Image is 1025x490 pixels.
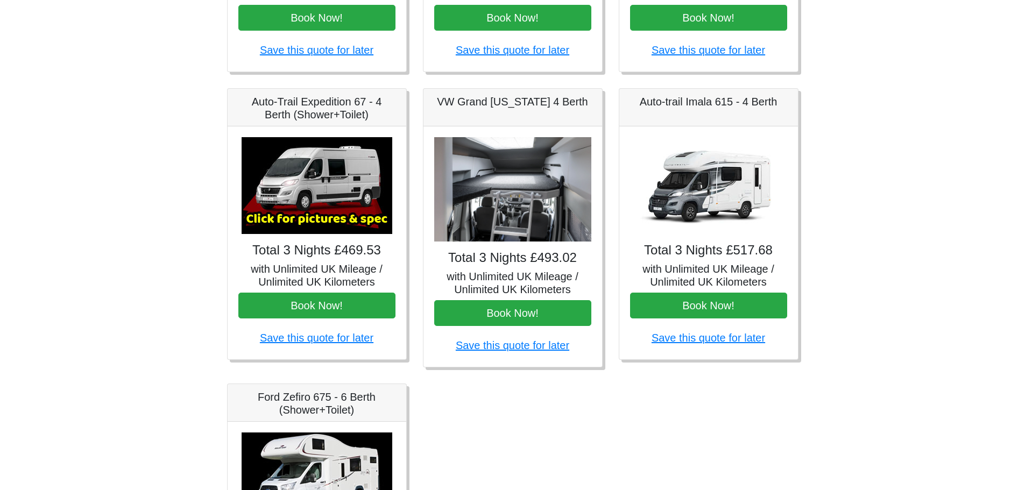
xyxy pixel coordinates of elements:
[633,137,784,234] img: Auto-trail Imala 615 - 4 Berth
[260,332,373,344] a: Save this quote for later
[456,44,569,56] a: Save this quote for later
[434,95,591,108] h5: VW Grand [US_STATE] 4 Berth
[238,243,395,258] h4: Total 3 Nights £469.53
[630,293,787,318] button: Book Now!
[434,250,591,266] h4: Total 3 Nights £493.02
[652,332,765,344] a: Save this quote for later
[434,5,591,31] button: Book Now!
[434,270,591,296] h5: with Unlimited UK Mileage / Unlimited UK Kilometers
[238,95,395,121] h5: Auto-Trail Expedition 67 - 4 Berth (Shower+Toilet)
[238,5,395,31] button: Book Now!
[242,137,392,234] img: Auto-Trail Expedition 67 - 4 Berth (Shower+Toilet)
[630,95,787,108] h5: Auto-trail Imala 615 - 4 Berth
[260,44,373,56] a: Save this quote for later
[630,262,787,288] h5: with Unlimited UK Mileage / Unlimited UK Kilometers
[238,293,395,318] button: Book Now!
[434,137,591,242] img: VW Grand California 4 Berth
[456,339,569,351] a: Save this quote for later
[238,390,395,416] h5: Ford Zefiro 675 - 6 Berth (Shower+Toilet)
[652,44,765,56] a: Save this quote for later
[434,300,591,326] button: Book Now!
[630,5,787,31] button: Book Now!
[630,243,787,258] h4: Total 3 Nights £517.68
[238,262,395,288] h5: with Unlimited UK Mileage / Unlimited UK Kilometers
